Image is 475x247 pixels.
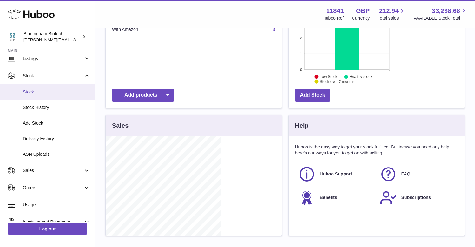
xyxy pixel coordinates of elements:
[295,144,459,156] p: Huboo is the easy way to get your stock fulfilled. But incase you need any help here's our ways f...
[23,37,127,42] span: [PERSON_NAME][EMAIL_ADDRESS][DOMAIN_NAME]
[300,36,302,40] text: 2
[379,7,399,15] span: 212.94
[378,15,406,21] span: Total sales
[23,219,83,225] span: Invoicing and Payments
[8,32,17,42] img: m.hsu@birminghambiotech.co.uk
[23,105,90,111] span: Stock History
[106,21,202,38] td: With Amazon
[414,7,467,21] a: 33,238.68 AVAILABLE Stock Total
[401,195,431,201] span: Subscriptions
[356,7,370,15] strong: GBP
[320,195,337,201] span: Benefits
[352,15,370,21] div: Currency
[295,89,330,102] a: Add Stock
[23,185,83,191] span: Orders
[432,7,460,15] span: 33,238.68
[23,73,83,79] span: Stock
[326,7,344,15] strong: 11841
[401,171,411,177] span: FAQ
[300,68,302,72] text: 0
[380,166,455,183] a: FAQ
[380,189,455,206] a: Subscriptions
[23,120,90,126] span: Add Stock
[349,75,373,79] text: Healthy stock
[23,168,83,174] span: Sales
[23,89,90,95] span: Stock
[298,189,373,206] a: Benefits
[112,121,129,130] h3: Sales
[295,121,309,130] h3: Help
[320,171,352,177] span: Huboo Support
[300,52,302,56] text: 1
[23,56,83,62] span: Listings
[23,31,81,43] div: Birmingham Biotech
[23,136,90,142] span: Delivery History
[23,202,90,208] span: Usage
[414,15,467,21] span: AVAILABLE Stock Total
[112,89,174,102] a: Add products
[320,79,354,84] text: Stock over 2 months
[378,7,406,21] a: 212.94 Total sales
[23,151,90,157] span: ASN Uploads
[298,166,373,183] a: Huboo Support
[8,223,87,235] a: Log out
[323,15,344,21] div: Huboo Ref
[273,27,275,32] a: 3
[320,75,337,79] text: Low Stock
